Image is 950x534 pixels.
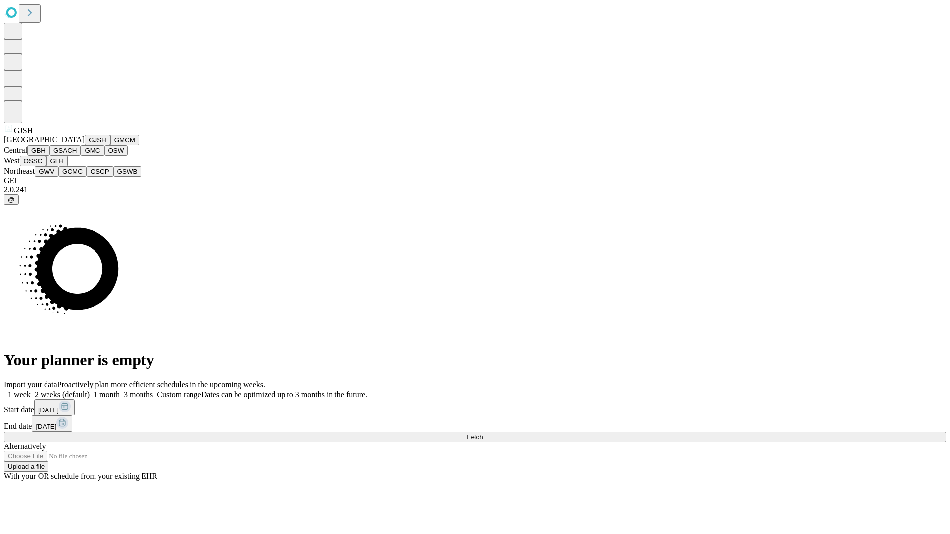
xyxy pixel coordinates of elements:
[49,145,81,156] button: GSACH
[4,380,57,389] span: Import your data
[81,145,104,156] button: GMC
[4,185,946,194] div: 2.0.241
[4,442,46,450] span: Alternatively
[4,167,35,175] span: Northeast
[8,196,15,203] span: @
[4,432,946,442] button: Fetch
[20,156,47,166] button: OSSC
[157,390,201,399] span: Custom range
[8,390,31,399] span: 1 week
[113,166,142,177] button: GSWB
[34,399,75,415] button: [DATE]
[467,433,483,441] span: Fetch
[38,406,59,414] span: [DATE]
[4,146,27,154] span: Central
[4,194,19,205] button: @
[4,177,946,185] div: GEI
[4,399,946,415] div: Start date
[124,390,153,399] span: 3 months
[35,166,58,177] button: GWV
[4,472,157,480] span: With your OR schedule from your existing EHR
[85,135,110,145] button: GJSH
[27,145,49,156] button: GBH
[58,166,87,177] button: GCMC
[36,423,56,430] span: [DATE]
[46,156,67,166] button: GLH
[4,415,946,432] div: End date
[94,390,120,399] span: 1 month
[35,390,90,399] span: 2 weeks (default)
[104,145,128,156] button: OSW
[4,135,85,144] span: [GEOGRAPHIC_DATA]
[110,135,139,145] button: GMCM
[87,166,113,177] button: OSCP
[4,351,946,369] h1: Your planner is empty
[4,461,48,472] button: Upload a file
[14,126,33,134] span: GJSH
[4,156,20,165] span: West
[201,390,367,399] span: Dates can be optimized up to 3 months in the future.
[32,415,72,432] button: [DATE]
[57,380,265,389] span: Proactively plan more efficient schedules in the upcoming weeks.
